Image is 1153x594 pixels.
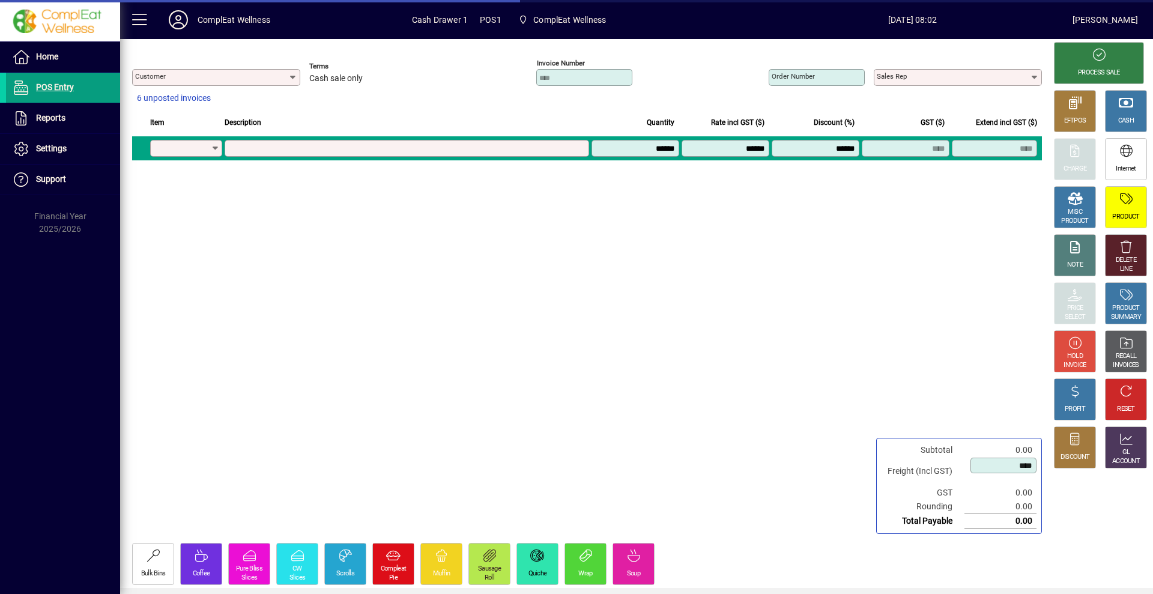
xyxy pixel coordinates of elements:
a: Home [6,42,120,72]
td: 0.00 [964,486,1036,500]
div: PRODUCT [1061,217,1088,226]
span: Description [225,116,261,129]
div: [PERSON_NAME] [1073,10,1138,29]
div: ACCOUNT [1112,457,1140,466]
mat-label: Invoice number [537,59,585,67]
span: Terms [309,62,381,70]
span: Item [150,116,165,129]
mat-label: Sales rep [877,72,907,80]
div: Muffin [433,569,450,578]
span: ComplEat Wellness [513,9,611,31]
button: Profile [159,9,198,31]
div: Bulk Bins [141,569,166,578]
span: Discount (%) [814,116,855,129]
span: GST ($) [921,116,945,129]
div: NOTE [1067,261,1083,270]
td: Total Payable [882,514,964,529]
div: PRODUCT [1112,304,1139,313]
div: PROFIT [1065,405,1085,414]
span: Reports [36,113,65,123]
span: Quantity [647,116,674,129]
span: ComplEat Wellness [533,10,606,29]
div: SUMMARY [1111,313,1141,322]
td: Rounding [882,500,964,514]
div: INVOICES [1113,361,1139,370]
span: [DATE] 08:02 [752,10,1073,29]
div: HOLD [1067,352,1083,361]
div: Slices [241,574,258,583]
div: EFTPOS [1064,117,1086,126]
td: GST [882,486,964,500]
div: Roll [485,574,494,583]
mat-label: Customer [135,72,166,80]
div: Pie [389,574,398,583]
div: MISC [1068,208,1082,217]
div: PRICE [1067,304,1083,313]
span: POS Entry [36,82,74,92]
span: POS1 [480,10,501,29]
a: Support [6,165,120,195]
span: Rate incl GST ($) [711,116,764,129]
div: Compleat [381,565,406,574]
div: Internet [1116,165,1136,174]
div: DISCOUNT [1061,453,1089,462]
div: GL [1122,448,1130,457]
div: Soup [627,569,640,578]
div: CHARGE [1064,165,1087,174]
div: Wrap [578,569,592,578]
div: RECALL [1116,352,1137,361]
td: 0.00 [964,443,1036,457]
div: RESET [1117,405,1135,414]
span: Cash sale only [309,74,363,83]
div: CASH [1118,117,1134,126]
td: Subtotal [882,443,964,457]
td: Freight (Incl GST) [882,457,964,486]
div: PROCESS SALE [1078,68,1120,77]
span: Cash Drawer 1 [412,10,468,29]
div: PRODUCT [1112,213,1139,222]
div: Sausage [478,565,501,574]
div: Slices [289,574,306,583]
span: Support [36,174,66,184]
td: 0.00 [964,500,1036,514]
div: Quiche [528,569,547,578]
div: Scrolls [336,569,354,578]
span: Settings [36,144,67,153]
span: Extend incl GST ($) [976,116,1037,129]
span: 6 unposted invoices [137,92,211,105]
div: CW [292,565,302,574]
a: Settings [6,134,120,164]
a: Reports [6,103,120,133]
td: 0.00 [964,514,1036,529]
span: Home [36,52,58,61]
div: SELECT [1065,313,1086,322]
div: Pure Bliss [236,565,262,574]
div: LINE [1120,265,1132,274]
button: 6 unposted invoices [132,88,216,109]
div: Coffee [193,569,210,578]
div: ComplEat Wellness [198,10,270,29]
mat-label: Order number [772,72,815,80]
div: DELETE [1116,256,1136,265]
div: INVOICE [1064,361,1086,370]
